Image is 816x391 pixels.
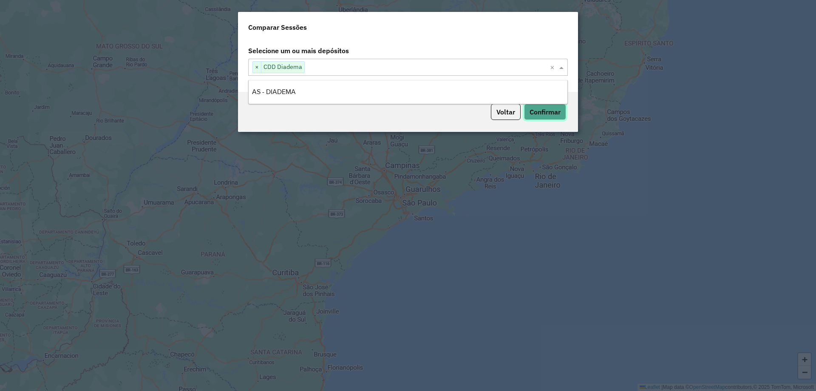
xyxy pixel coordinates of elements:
span: CDD Diadema [261,62,304,72]
button: Voltar [491,104,521,120]
h4: Comparar Sessões [248,22,307,32]
label: Selecione um ou mais depósitos [243,43,573,59]
span: AS - DIADEMA [252,88,296,95]
span: × [253,62,261,72]
span: Clear all [550,62,557,72]
button: Confirmar [524,104,566,120]
ng-dropdown-panel: Options list [248,80,568,104]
